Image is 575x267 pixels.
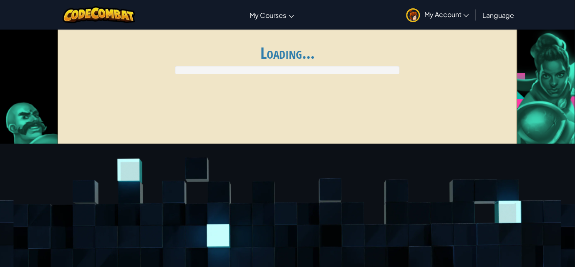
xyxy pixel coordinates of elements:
img: CodeCombat logo [63,6,136,23]
a: My Courses [246,4,298,26]
a: Language [478,4,519,26]
span: My Courses [250,11,287,20]
span: Language [482,11,514,20]
a: My Account [402,2,473,28]
span: My Account [424,10,469,19]
h1: Loading... [63,44,512,62]
img: avatar [406,8,420,22]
